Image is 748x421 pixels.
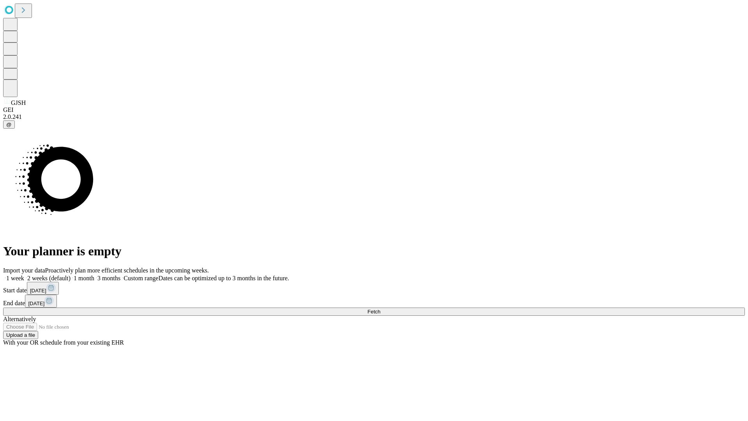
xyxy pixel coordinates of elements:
div: 2.0.241 [3,113,745,120]
div: GEI [3,106,745,113]
span: [DATE] [30,288,46,294]
button: [DATE] [27,282,59,295]
span: Dates can be optimized up to 3 months in the future. [159,275,289,281]
span: Custom range [123,275,158,281]
span: Proactively plan more efficient schedules in the upcoming weeks. [45,267,209,274]
span: Import your data [3,267,45,274]
span: 3 months [97,275,120,281]
div: Start date [3,282,745,295]
span: [DATE] [28,301,44,306]
button: Upload a file [3,331,38,339]
button: Fetch [3,308,745,316]
span: GJSH [11,99,26,106]
button: [DATE] [25,295,57,308]
button: @ [3,120,15,129]
div: End date [3,295,745,308]
span: Alternatively [3,316,36,322]
span: Fetch [367,309,380,315]
h1: Your planner is empty [3,244,745,258]
span: 1 month [74,275,94,281]
span: @ [6,122,12,127]
span: With your OR schedule from your existing EHR [3,339,124,346]
span: 1 week [6,275,24,281]
span: 2 weeks (default) [27,275,71,281]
